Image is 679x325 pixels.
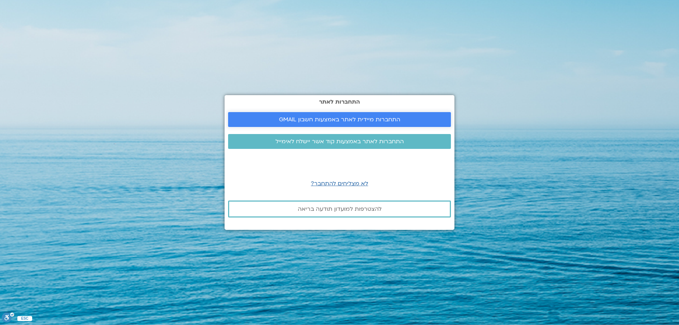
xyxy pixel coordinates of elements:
[275,138,404,145] span: התחברות לאתר באמצעות קוד אשר יישלח לאימייל
[298,206,382,212] span: להצטרפות למועדון תודעה בריאה
[311,180,368,187] a: לא מצליחים להתחבר?
[228,99,451,105] h2: התחברות לאתר
[228,201,451,217] a: להצטרפות למועדון תודעה בריאה
[228,134,451,149] a: התחברות לאתר באמצעות קוד אשר יישלח לאימייל
[279,116,400,123] span: התחברות מיידית לאתר באמצעות חשבון GMAIL
[228,112,451,127] a: התחברות מיידית לאתר באמצעות חשבון GMAIL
